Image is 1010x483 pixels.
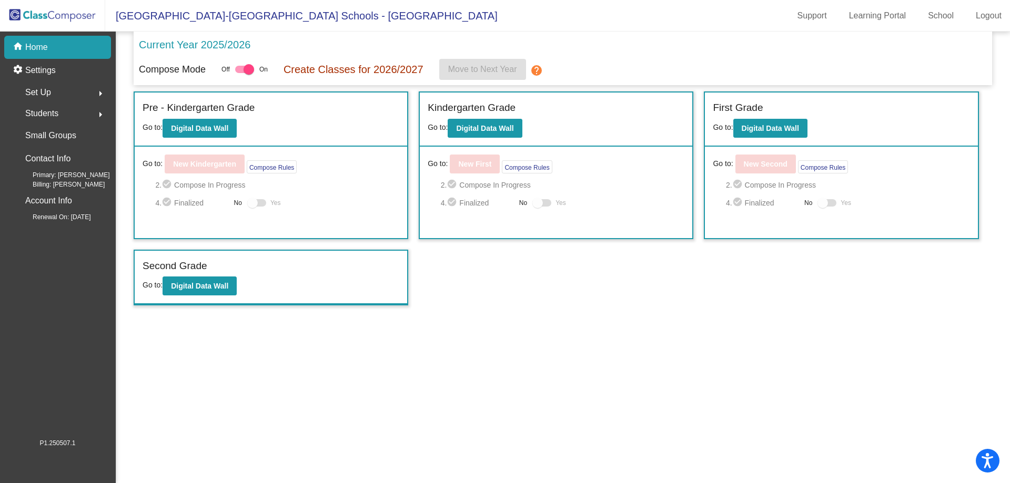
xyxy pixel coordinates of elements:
[143,100,255,116] label: Pre - Kindergarten Grade
[742,124,799,132] b: Digital Data Wall
[448,65,517,74] span: Move to Next Year
[428,158,448,169] span: Go to:
[94,87,107,100] mat-icon: arrow_right
[25,151,70,166] p: Contact Info
[732,179,745,191] mat-icon: check_circle
[13,41,25,54] mat-icon: home
[726,179,970,191] span: 2. Compose In Progress
[441,179,685,191] span: 2. Compose In Progress
[165,155,245,173] button: New Kindergarten
[447,197,459,209] mat-icon: check_circle
[143,158,163,169] span: Go to:
[713,158,733,169] span: Go to:
[259,65,268,74] span: On
[733,119,807,138] button: Digital Data Wall
[502,160,552,173] button: Compose Rules
[16,180,105,189] span: Billing: [PERSON_NAME]
[16,170,110,180] span: Primary: [PERSON_NAME]
[173,160,236,168] b: New Kindergarten
[441,197,514,209] span: 4. Finalized
[804,198,812,208] span: No
[247,160,297,173] button: Compose Rules
[798,160,848,173] button: Compose Rules
[735,155,796,173] button: New Second
[450,155,500,173] button: New First
[744,160,787,168] b: New Second
[143,123,163,131] span: Go to:
[519,198,527,208] span: No
[171,124,228,132] b: Digital Data Wall
[139,63,206,77] p: Compose Mode
[456,124,513,132] b: Digital Data Wall
[94,108,107,121] mat-icon: arrow_right
[439,59,526,80] button: Move to Next Year
[284,61,423,77] p: Create Classes for 2026/2027
[105,7,498,24] span: [GEOGRAPHIC_DATA]-[GEOGRAPHIC_DATA] Schools - [GEOGRAPHIC_DATA]
[163,276,237,295] button: Digital Data Wall
[16,212,90,222] span: Renewal On: [DATE]
[555,197,566,209] span: Yes
[25,106,58,121] span: Students
[155,197,228,209] span: 4. Finalized
[143,281,163,289] span: Go to:
[163,119,237,138] button: Digital Data Wall
[25,193,72,208] p: Account Info
[25,64,56,77] p: Settings
[726,197,799,209] span: 4. Finalized
[25,85,51,100] span: Set Up
[789,7,835,24] a: Support
[13,64,25,77] mat-icon: settings
[270,197,281,209] span: Yes
[25,128,76,143] p: Small Groups
[25,41,48,54] p: Home
[732,197,745,209] mat-icon: check_circle
[143,259,207,274] label: Second Grade
[530,64,543,77] mat-icon: help
[428,123,448,131] span: Go to:
[161,179,174,191] mat-icon: check_circle
[221,65,230,74] span: Off
[155,179,399,191] span: 2. Compose In Progress
[447,179,459,191] mat-icon: check_circle
[171,282,228,290] b: Digital Data Wall
[161,197,174,209] mat-icon: check_circle
[967,7,1010,24] a: Logout
[234,198,242,208] span: No
[448,119,522,138] button: Digital Data Wall
[841,197,851,209] span: Yes
[139,37,250,53] p: Current Year 2025/2026
[841,7,915,24] a: Learning Portal
[428,100,516,116] label: Kindergarten Grade
[713,123,733,131] span: Go to:
[920,7,962,24] a: School
[458,160,491,168] b: New First
[713,100,763,116] label: First Grade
